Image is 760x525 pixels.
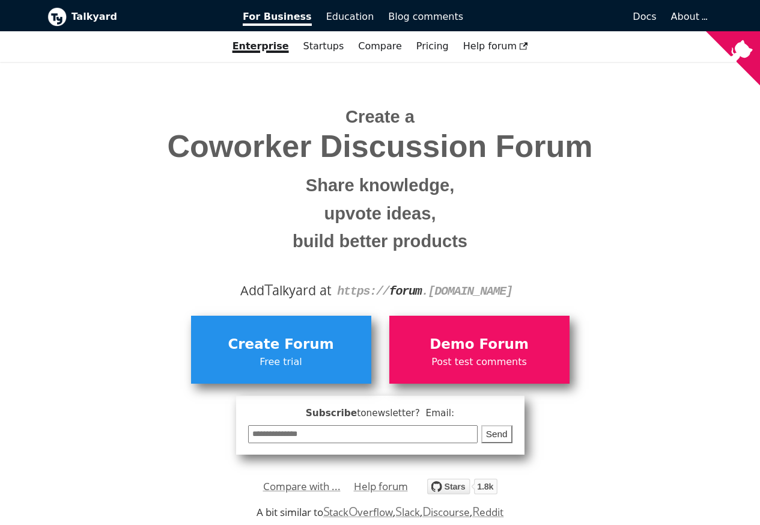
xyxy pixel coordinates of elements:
code: https:// . [DOMAIN_NAME] [337,284,512,298]
span: to newsletter ? Email: [357,408,454,419]
a: About [671,11,706,22]
span: Demo Forum [395,333,564,356]
span: Help forum [463,40,528,52]
a: Help forum [456,36,535,57]
span: Free trial [197,354,365,370]
a: Help forum [354,477,408,496]
a: Startups [296,36,351,57]
a: StackOverflow [323,505,394,519]
span: T [264,278,273,300]
a: Blog comments [381,7,470,27]
span: Blog comments [388,11,463,22]
small: build better products [56,227,704,256]
strong: forum [389,284,422,298]
a: Pricing [409,36,456,57]
a: Education [319,7,382,27]
a: For Business [236,7,319,27]
img: talkyard.svg [427,479,497,494]
a: Demo ForumPost test comments [389,316,570,383]
a: Compare with ... [263,477,341,496]
small: upvote ideas, [56,200,704,228]
a: Slack [395,505,419,519]
button: Send [481,425,512,444]
b: Talkyard [71,9,226,25]
small: Share knowledge, [56,171,704,200]
a: Create ForumFree trial [191,316,371,383]
a: Discourse [422,505,470,519]
div: Add alkyard at [56,280,704,301]
span: Create Forum [197,333,365,356]
span: Post test comments [395,354,564,370]
span: R [472,503,480,520]
a: Docs [470,7,664,27]
a: Reddit [472,505,503,519]
span: Subscribe [248,406,512,421]
span: For Business [243,11,312,26]
a: Star debiki/talkyard on GitHub [427,480,497,498]
span: S [323,503,330,520]
span: Docs [633,11,656,22]
a: Compare [358,40,402,52]
span: O [348,503,358,520]
span: Create a [345,107,415,126]
span: Education [326,11,374,22]
a: Talkyard logoTalkyard [47,7,226,26]
a: Enterprise [225,36,296,57]
span: S [395,503,402,520]
span: Coworker Discussion Forum [56,129,704,164]
img: Talkyard logo [47,7,67,26]
span: D [422,503,431,520]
